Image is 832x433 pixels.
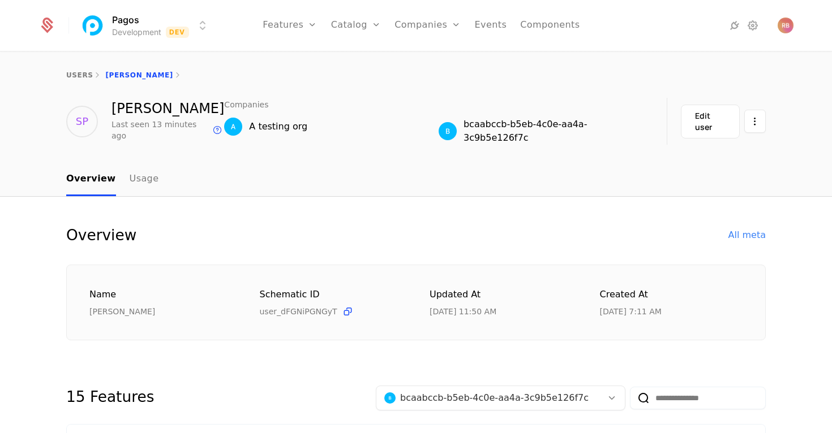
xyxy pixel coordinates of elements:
div: SP [66,106,98,137]
div: Schematic ID [260,288,403,301]
div: Overview [66,224,136,246]
div: 15 Features [66,386,154,410]
a: users [66,71,93,79]
a: Settings [746,19,760,32]
button: Select action [744,105,766,138]
div: A testing org [249,120,307,133]
div: 8/26/25, 11:50 AM [430,306,496,317]
a: A testing orgA testing org [224,118,434,145]
a: Usage [130,163,159,196]
span: Dev [166,27,189,38]
img: A testing org [224,118,242,136]
div: Last seen 13 minutes ago [111,119,208,141]
span: Companies [224,101,268,109]
a: Integrations [728,19,741,32]
div: Development [112,27,161,38]
button: Open user button [778,18,794,33]
span: user_dFGNiPGNGyT [260,306,337,317]
nav: Main [66,163,766,196]
span: Pagos [112,13,139,27]
div: Created at [600,288,743,302]
div: Edit user [695,110,726,133]
ul: Choose Sub Page [66,163,158,196]
div: bcaabccb-b5eb-4c0e-aa4a-3c9b5e126f7c [464,118,644,145]
div: 3/28/25, 7:11 AM [600,306,662,317]
img: bcaabccb-b5eb-4c0e-aa4a-3c9b5e126f7c [439,122,457,140]
a: Overview [66,163,116,196]
button: Edit user [681,105,740,138]
img: Ryan Burke [778,18,794,33]
button: Select environment [83,13,209,38]
div: Updated at [430,288,573,302]
a: bcaabccb-b5eb-4c0e-aa4a-3c9b5e126f7cbcaabccb-b5eb-4c0e-aa4a-3c9b5e126f7c [439,118,649,145]
div: [PERSON_NAME] [89,306,233,317]
img: Pagos [79,12,106,39]
div: [PERSON_NAME] [111,102,224,115]
div: All meta [728,228,766,242]
div: Name [89,288,233,302]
